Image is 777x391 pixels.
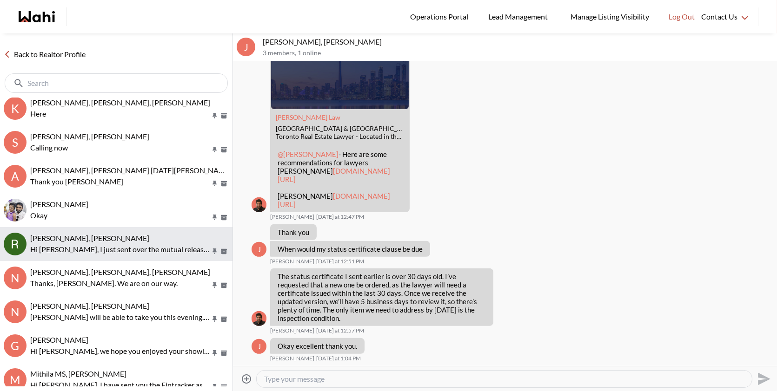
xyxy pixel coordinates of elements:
img: R [4,233,27,255]
p: Here [30,108,210,119]
button: Archive [219,146,229,154]
button: Archive [219,248,229,255]
div: J [237,38,255,56]
div: G [4,334,27,357]
span: [PERSON_NAME], [PERSON_NAME], [PERSON_NAME] [30,267,210,276]
span: @[PERSON_NAME] [278,150,339,158]
a: Attachment [276,113,340,121]
a: Wahi homepage [19,11,55,22]
img: A [4,199,27,222]
p: Hi [PERSON_NAME], we hope you enjoyed your showings! Did the properties meet your criteria? What ... [30,345,210,357]
span: [PERSON_NAME], [PERSON_NAME] [30,301,149,310]
button: Archive [219,349,229,357]
time: 2025-09-15T17:04:25.107Z [316,355,361,362]
span: Mithila MS, [PERSON_NAME] [30,369,126,378]
button: Archive [219,315,229,323]
div: Rita Kukendran, Behnam [4,233,27,255]
time: 2025-09-15T16:51:37.807Z [316,258,364,265]
p: [PERSON_NAME], [PERSON_NAME] [263,37,773,46]
button: Archive [219,214,229,222]
time: 2025-09-15T16:57:24.197Z [316,327,364,334]
span: [PERSON_NAME] [270,258,314,265]
p: Calling now [30,142,210,153]
p: 3 members , 1 online [263,49,773,57]
img: Toronto & Greater Toronto Area (GTA) Real Estate Lawyer [271,37,409,109]
button: Archive [219,180,229,188]
div: K [4,97,27,120]
button: Pin [211,383,219,391]
div: J [252,242,266,257]
button: Pin [211,180,219,188]
span: [PERSON_NAME], [PERSON_NAME] [DATE][PERSON_NAME], [PERSON_NAME] [30,166,293,175]
span: Manage Listing Visibility [568,11,652,23]
div: N [4,267,27,289]
p: The status certificate I sent earlier is over 30 days old. I’ve requested that a new one be order... [278,272,486,322]
span: [PERSON_NAME] [270,355,314,362]
p: When would my status certificate clause be due [278,245,423,253]
div: Toronto Real Estate Lawyer - Located in the [GEOGRAPHIC_DATA], [GEOGRAPHIC_DATA], [PERSON_NAME] L... [276,133,404,141]
span: [PERSON_NAME], [PERSON_NAME], [PERSON_NAME] [30,98,210,107]
div: J [252,339,266,354]
span: [PERSON_NAME] [30,200,88,209]
p: Hi [PERSON_NAME], I have sent you the Fintracker as discussed. Once you complete, I will send ove... [30,379,210,391]
div: N [4,300,27,323]
button: Send [752,368,773,389]
div: Antonycharles Anthonipillai, Behnam [4,199,27,222]
div: Faraz Azam [252,197,266,212]
div: [GEOGRAPHIC_DATA] & [GEOGRAPHIC_DATA] Area (GTA) Real Estate Lawyer [276,125,404,133]
a: [DOMAIN_NAME][URL] [278,192,390,209]
div: A [4,165,27,188]
button: Pin [211,248,219,255]
div: M [4,368,27,391]
span: [PERSON_NAME] [30,335,88,344]
button: Archive [219,383,229,391]
span: Lead Management [488,11,551,23]
div: S [4,131,27,154]
button: Pin [211,315,219,323]
span: [PERSON_NAME], [PERSON_NAME] [30,234,149,242]
a: [DOMAIN_NAME][URL] [278,167,390,183]
p: Okay [30,210,210,221]
button: Pin [211,112,219,120]
textarea: Type your message [264,374,744,384]
p: [PERSON_NAME] will be able to take you this evening. We have made a new chat so you can coordinat... [30,312,210,323]
div: Faraz Azam [252,311,266,326]
p: Thank you [278,228,309,236]
time: 2025-09-15T16:47:42.516Z [316,213,364,221]
p: Thank you [PERSON_NAME] [30,176,210,187]
p: [PERSON_NAME] [278,192,402,209]
button: Archive [219,112,229,120]
p: Thanks, [PERSON_NAME]. We are on our way. [30,278,210,289]
button: Pin [211,146,219,154]
span: [PERSON_NAME] [270,327,314,334]
img: F [252,197,266,212]
span: Operations Portal [410,11,472,23]
button: Pin [211,214,219,222]
input: Search [27,78,207,88]
button: Pin [211,281,219,289]
button: Archive [219,281,229,289]
span: Log Out [669,11,695,23]
button: Pin [211,349,219,357]
img: F [252,311,266,326]
p: Hi [PERSON_NAME], I just sent over the mutual release. Please take a moment to review and sign it [30,244,210,255]
p: - Here are some recommendations for lawyers [PERSON_NAME] [278,150,402,183]
p: Okay excellent thank you. [278,342,357,350]
span: [PERSON_NAME] [270,213,314,221]
span: [PERSON_NAME], [PERSON_NAME] [30,132,149,141]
